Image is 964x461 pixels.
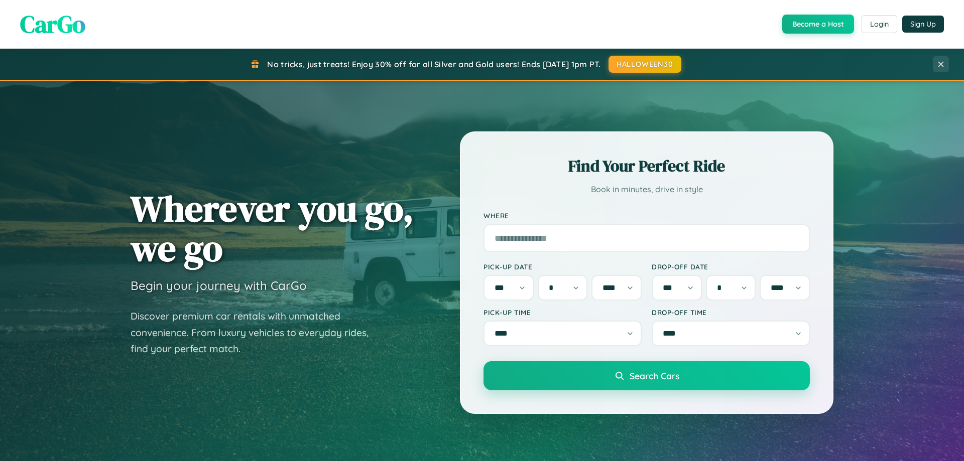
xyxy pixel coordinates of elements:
[131,308,382,357] p: Discover premium car rentals with unmatched convenience. From luxury vehicles to everyday rides, ...
[484,182,810,197] p: Book in minutes, drive in style
[652,262,810,271] label: Drop-off Date
[20,8,85,41] span: CarGo
[484,262,642,271] label: Pick-up Date
[782,15,854,34] button: Become a Host
[652,308,810,317] label: Drop-off Time
[484,361,810,390] button: Search Cars
[267,59,600,69] span: No tricks, just treats! Enjoy 30% off for all Silver and Gold users! Ends [DATE] 1pm PT.
[484,212,810,220] label: Where
[630,370,679,381] span: Search Cars
[484,308,642,317] label: Pick-up Time
[131,189,414,268] h1: Wherever you go, we go
[609,56,681,73] button: HALLOWEEN30
[862,15,897,33] button: Login
[131,278,307,293] h3: Begin your journey with CarGo
[902,16,944,33] button: Sign Up
[484,155,810,177] h2: Find Your Perfect Ride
